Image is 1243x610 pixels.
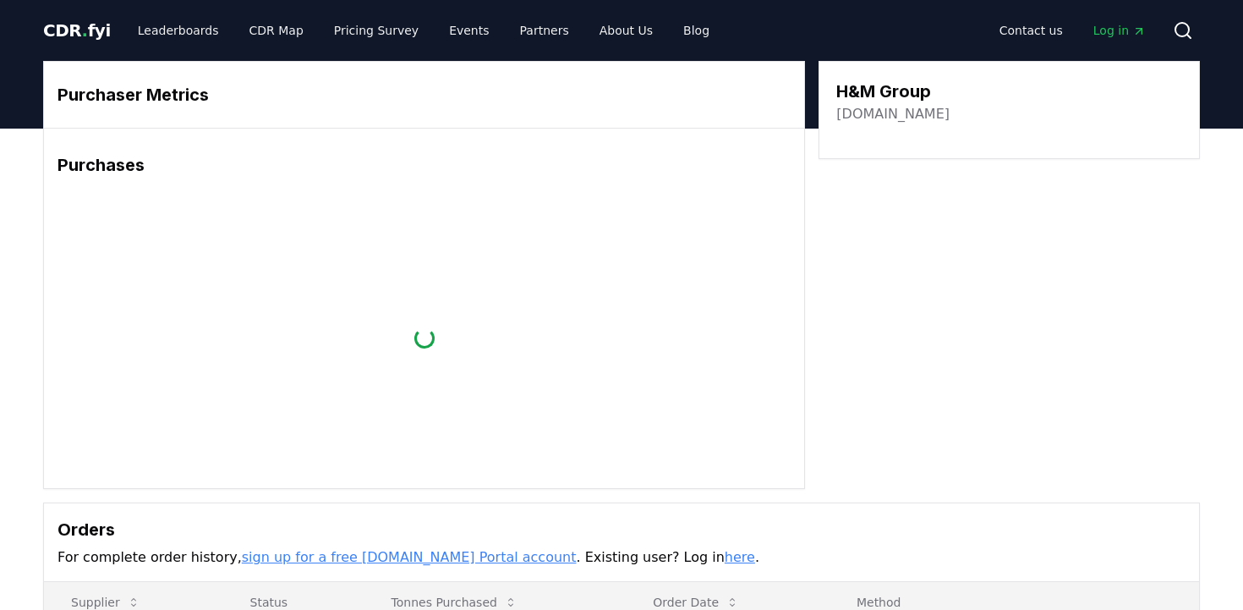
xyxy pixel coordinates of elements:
h3: Purchaser Metrics [57,82,791,107]
h3: Orders [57,517,1186,542]
a: About Us [586,15,666,46]
a: Partners [507,15,583,46]
a: CDR Map [236,15,317,46]
a: CDR.fyi [43,19,111,42]
nav: Main [124,15,723,46]
nav: Main [986,15,1159,46]
a: Events [435,15,502,46]
h3: Purchases [57,152,791,178]
a: Pricing Survey [320,15,432,46]
h3: H&M Group [836,79,950,104]
a: Blog [670,15,723,46]
a: here [725,549,755,565]
a: Contact us [986,15,1076,46]
a: sign up for a free [DOMAIN_NAME] Portal account [242,549,577,565]
span: Log in [1093,22,1146,39]
a: [DOMAIN_NAME] [836,104,950,124]
span: CDR fyi [43,20,111,41]
a: Log in [1080,15,1159,46]
div: loading [414,328,435,349]
p: For complete order history, . Existing user? Log in . [57,547,1186,568]
span: . [82,20,88,41]
a: Leaderboards [124,15,233,46]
